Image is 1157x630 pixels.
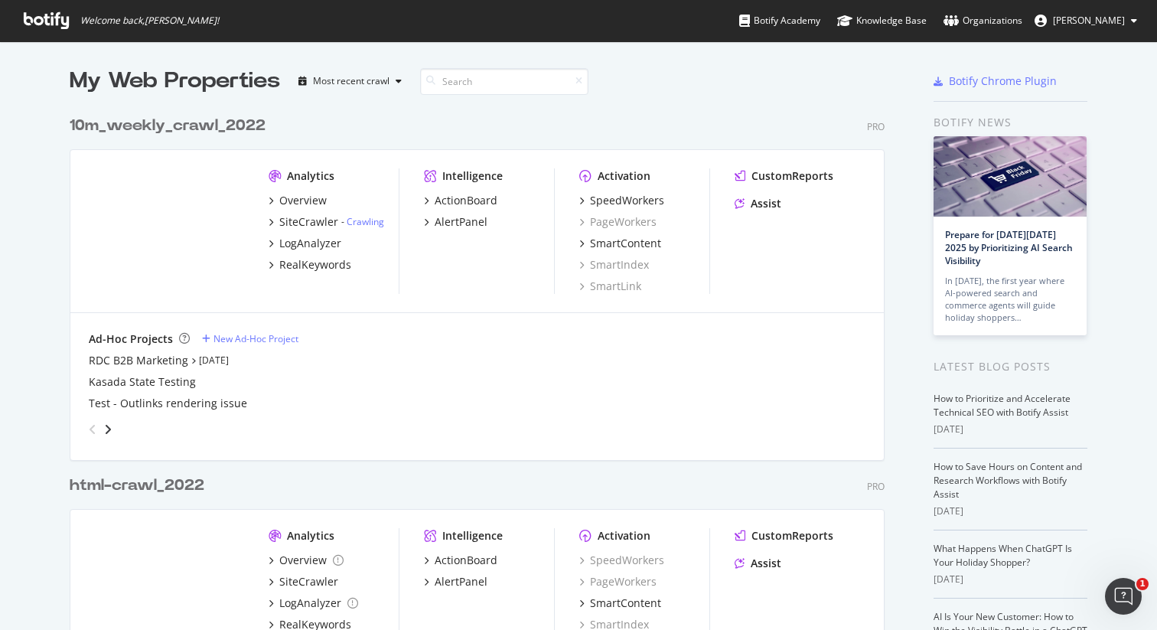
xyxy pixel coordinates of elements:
a: How to Save Hours on Content and Research Workflows with Botify Assist [934,460,1082,501]
div: SpeedWorkers [590,193,664,208]
a: 10m_weekly_crawl_2022 [70,115,272,137]
img: website_grey.svg [24,40,37,52]
div: SmartContent [590,596,661,611]
div: html-crawl_2022 [70,475,204,497]
div: SiteCrawler [279,574,338,589]
div: [DATE] [934,573,1087,586]
div: Intelligence [442,528,503,543]
img: realtor.com [89,168,244,292]
div: Organizations [944,13,1022,28]
img: tab_domain_overview_orange.svg [44,89,57,101]
span: Matthew Schexnayder [1053,14,1125,27]
input: Search [420,68,588,95]
a: Kasada State Testing [89,374,196,390]
a: AlertPanel [424,214,487,230]
a: PageWorkers [579,574,657,589]
a: SmartLink [579,279,641,294]
button: Most recent crawl [292,69,408,93]
div: angle-right [103,422,113,437]
a: Botify Chrome Plugin [934,73,1057,89]
a: SmartContent [579,236,661,251]
a: RealKeywords [269,257,351,273]
div: LogAnalyzer [279,596,341,611]
a: Assist [735,196,781,211]
button: [PERSON_NAME] [1022,8,1149,33]
div: New Ad-Hoc Project [213,332,298,345]
div: Botify news [934,114,1087,131]
div: Overview [279,193,327,208]
div: SiteCrawler [279,214,338,230]
div: Analytics [287,168,334,184]
img: logo_orange.svg [24,24,37,37]
div: Domain: [DOMAIN_NAME] [40,40,168,52]
div: In [DATE], the first year where AI-powered search and commerce agents will guide holiday shoppers… [945,275,1075,324]
div: Activation [598,528,650,543]
a: Overview [269,553,344,568]
a: SmartContent [579,596,661,611]
div: Knowledge Base [837,13,927,28]
a: What Happens When ChatGPT Is Your Holiday Shopper? [934,542,1072,569]
div: [DATE] [934,423,1087,436]
a: Crawling [347,215,384,228]
div: My Web Properties [70,66,280,96]
span: 1 [1136,578,1149,590]
div: - [341,215,384,228]
img: tab_keywords_by_traffic_grey.svg [155,89,167,101]
div: Pro [867,480,885,493]
div: angle-left [83,417,103,442]
iframe: Intercom live chat [1105,578,1142,615]
div: Analytics [287,528,334,543]
div: Botify Academy [739,13,820,28]
a: PageWorkers [579,214,657,230]
a: LogAnalyzer [269,596,358,611]
div: Activation [598,168,650,184]
div: ActionBoard [435,553,497,568]
a: [DATE] [199,354,229,367]
div: Most recent crawl [313,77,389,86]
div: Domain Overview [61,90,137,100]
a: html-crawl_2022 [70,475,210,497]
a: SpeedWorkers [579,553,664,568]
a: New Ad-Hoc Project [202,332,298,345]
div: SmartContent [590,236,661,251]
img: Prepare for Black Friday 2025 by Prioritizing AI Search Visibility [934,136,1087,217]
div: Ad-Hoc Projects [89,331,173,347]
div: Assist [751,556,781,571]
a: SmartIndex [579,257,649,273]
a: Test - Outlinks rendering issue [89,396,247,411]
a: SiteCrawler- Crawling [269,214,384,230]
a: CustomReports [735,168,833,184]
div: Keywords by Traffic [171,90,253,100]
div: Assist [751,196,781,211]
div: Botify Chrome Plugin [949,73,1057,89]
a: ActionBoard [424,553,497,568]
a: CustomReports [735,528,833,543]
a: LogAnalyzer [269,236,341,251]
div: Overview [279,553,327,568]
a: Overview [269,193,327,208]
a: ActionBoard [424,193,497,208]
div: CustomReports [751,168,833,184]
div: AlertPanel [435,214,487,230]
div: RealKeywords [279,257,351,273]
a: Prepare for [DATE][DATE] 2025 by Prioritizing AI Search Visibility [945,228,1073,267]
a: AlertPanel [424,574,487,589]
a: RDC B2B Marketing [89,353,188,368]
div: Latest Blog Posts [934,358,1087,375]
span: Welcome back, [PERSON_NAME] ! [80,15,219,27]
a: Assist [735,556,781,571]
div: Intelligence [442,168,503,184]
a: SpeedWorkers [579,193,664,208]
div: Pro [867,120,885,133]
div: v 4.0.25 [43,24,75,37]
div: AlertPanel [435,574,487,589]
a: SiteCrawler [269,574,338,589]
